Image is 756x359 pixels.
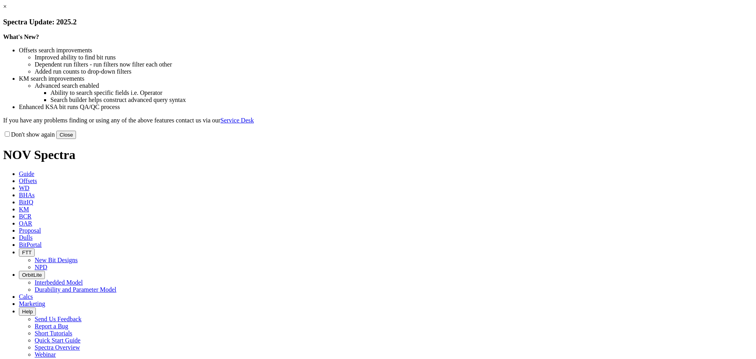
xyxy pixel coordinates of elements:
[35,323,68,329] a: Report a Bug
[19,75,753,82] li: KM search improvements
[19,206,29,213] span: KM
[35,82,753,89] li: Advanced search enabled
[56,131,76,139] button: Close
[19,170,34,177] span: Guide
[19,293,33,300] span: Calcs
[35,337,80,344] a: Quick Start Guide
[35,264,47,270] a: NPD
[19,178,37,184] span: Offsets
[19,227,41,234] span: Proposal
[19,300,45,307] span: Marketing
[3,131,55,138] label: Don't show again
[22,250,31,255] span: FTT
[35,68,753,75] li: Added run counts to drop-down filters
[19,47,753,54] li: Offsets search improvements
[19,234,33,241] span: Dulls
[19,220,32,227] span: OAR
[5,131,10,137] input: Don't show again
[35,286,117,293] a: Durability and Parameter Model
[3,33,39,40] strong: What's New?
[3,117,753,124] p: If you have any problems finding or using any of the above features contact us via our
[220,117,254,124] a: Service Desk
[22,272,42,278] span: OrbitLite
[19,241,42,248] span: BitPortal
[19,199,33,205] span: BitIQ
[35,344,80,351] a: Spectra Overview
[35,61,753,68] li: Dependent run filters - run filters now filter each other
[35,279,83,286] a: Interbedded Model
[35,257,78,263] a: New Bit Designs
[22,309,33,315] span: Help
[35,330,72,337] a: Short Tutorials
[3,148,753,162] h1: NOV Spectra
[35,54,753,61] li: Improved ability to find bit runs
[19,185,30,191] span: WD
[35,351,56,358] a: Webinar
[50,89,753,96] li: Ability to search specific fields i.e. Operator
[19,192,35,198] span: BHAs
[3,3,7,10] a: ×
[19,104,753,111] li: Enhanced KSA bit runs QA/QC process
[50,96,753,104] li: Search builder helps construct advanced query syntax
[35,316,82,322] a: Send Us Feedback
[3,18,753,26] h3: Spectra Update: 2025.2
[19,213,31,220] span: BCR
